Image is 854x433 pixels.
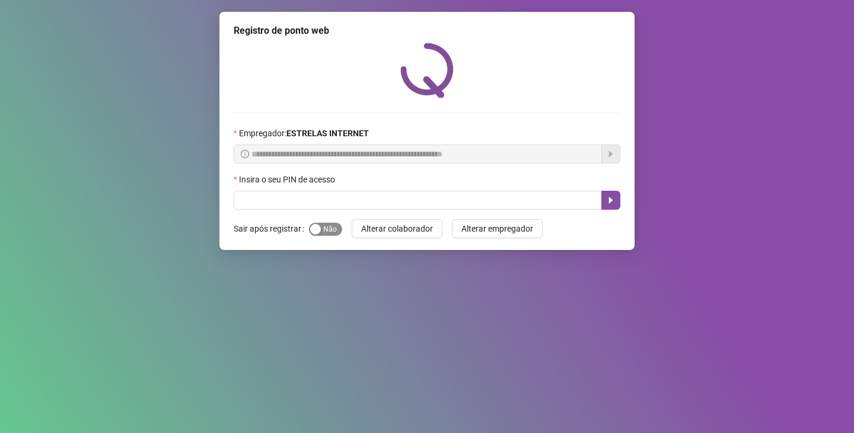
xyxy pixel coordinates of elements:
[234,24,620,38] div: Registro de ponto web
[400,43,454,98] img: QRPoint
[461,222,533,235] span: Alterar empregador
[352,219,442,238] button: Alterar colaborador
[239,127,369,140] span: Empregador :
[234,219,309,238] label: Sair após registrar
[241,150,249,158] span: info-circle
[286,129,369,138] strong: ESTRELAS INTERNET
[234,173,343,186] label: Insira o seu PIN de acesso
[606,195,616,205] span: caret-right
[361,222,433,235] span: Alterar colaborador
[452,219,543,238] button: Alterar empregador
